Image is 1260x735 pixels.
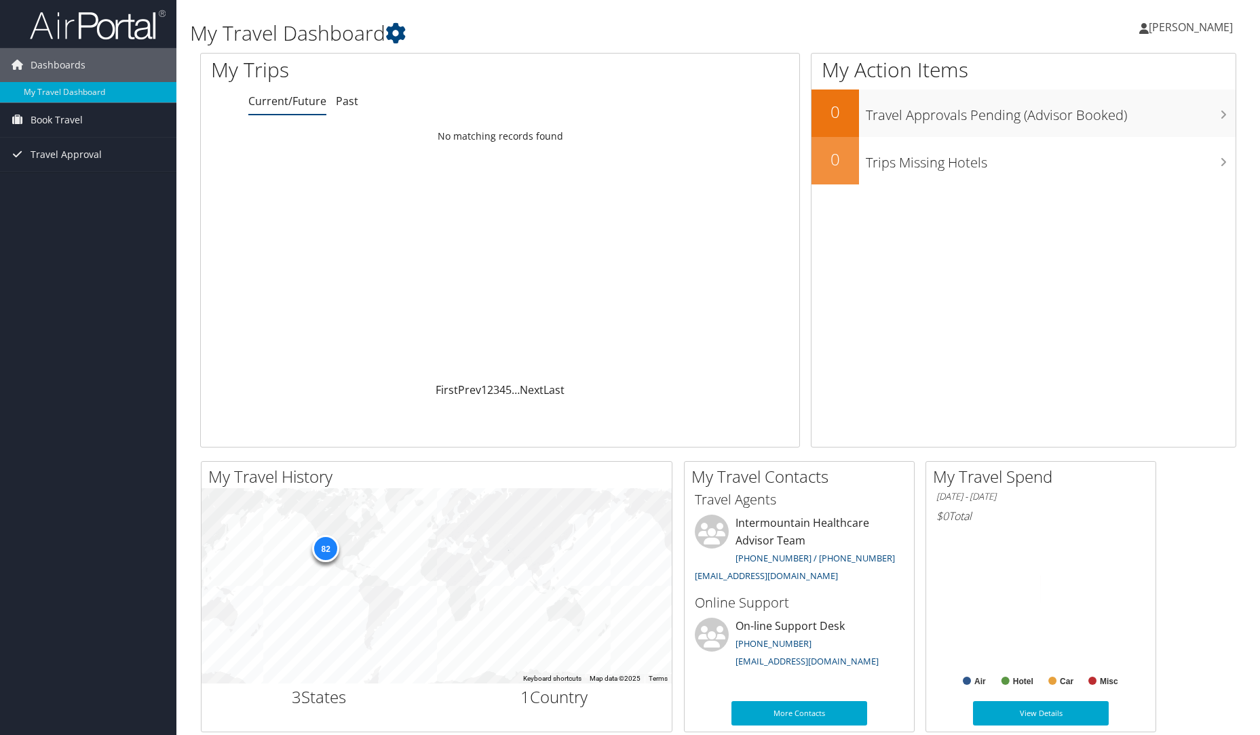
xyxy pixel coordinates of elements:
a: 2 [487,382,493,397]
a: 3 [493,382,499,397]
a: Next [520,382,543,397]
a: Open this area in Google Maps (opens a new window) [205,666,250,683]
a: 0Travel Approvals Pending (Advisor Booked) [812,90,1236,137]
h1: My Travel Dashboard [190,19,894,47]
h2: Country [447,686,662,709]
h3: Travel Approvals Pending (Advisor Booked) [866,99,1236,125]
text: Hotel [1013,677,1033,686]
span: Dashboards [31,48,85,82]
li: On-line Support Desk [688,618,911,673]
span: Travel Approval [31,138,102,172]
h6: [DATE] - [DATE] [936,490,1145,503]
a: Terms (opens in new tab) [649,675,668,682]
text: Car [1060,677,1073,686]
h2: My Travel Contacts [691,465,914,488]
h3: Online Support [695,593,904,612]
h2: My Travel Spend [933,465,1156,488]
img: Google [205,666,250,683]
a: [PHONE_NUMBER] [736,637,812,650]
a: [PHONE_NUMBER] / [PHONE_NUMBER] [736,552,895,564]
a: Past [336,94,358,108]
a: First [436,382,458,397]
a: More Contacts [731,701,867,726]
h2: 0 [812,100,859,123]
text: Air [974,677,986,686]
a: [EMAIL_ADDRESS][DOMAIN_NAME] [695,570,838,582]
a: 5 [505,382,512,397]
span: 3 [292,686,301,708]
a: Current/Future [248,94,326,108]
td: No matching records found [201,124,799,148]
a: [PERSON_NAME] [1139,7,1246,47]
img: airportal-logo.png [30,9,166,41]
button: Keyboard shortcuts [523,674,581,683]
h3: Travel Agents [695,490,904,509]
span: 1 [520,686,530,708]
li: Intermountain Healthcare Advisor Team [688,515,911,587]
h6: Total [936,509,1145,523]
a: 4 [499,382,505,397]
a: Last [543,382,565,397]
a: [EMAIL_ADDRESS][DOMAIN_NAME] [736,655,879,667]
span: Book Travel [31,103,83,137]
div: 82 [312,535,339,562]
h2: My Travel History [208,465,672,488]
a: View Details [973,701,1109,726]
h2: 0 [812,148,859,171]
a: 0Trips Missing Hotels [812,137,1236,184]
span: $0 [936,509,949,523]
h3: Trips Missing Hotels [866,146,1236,172]
span: Map data ©2025 [590,675,641,682]
a: 1 [481,382,487,397]
text: Misc [1100,677,1118,686]
h1: My Trips [211,56,540,84]
h2: States [212,686,427,709]
h1: My Action Items [812,56,1236,84]
span: … [512,382,520,397]
a: Prev [458,382,481,397]
span: [PERSON_NAME] [1149,20,1233,35]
